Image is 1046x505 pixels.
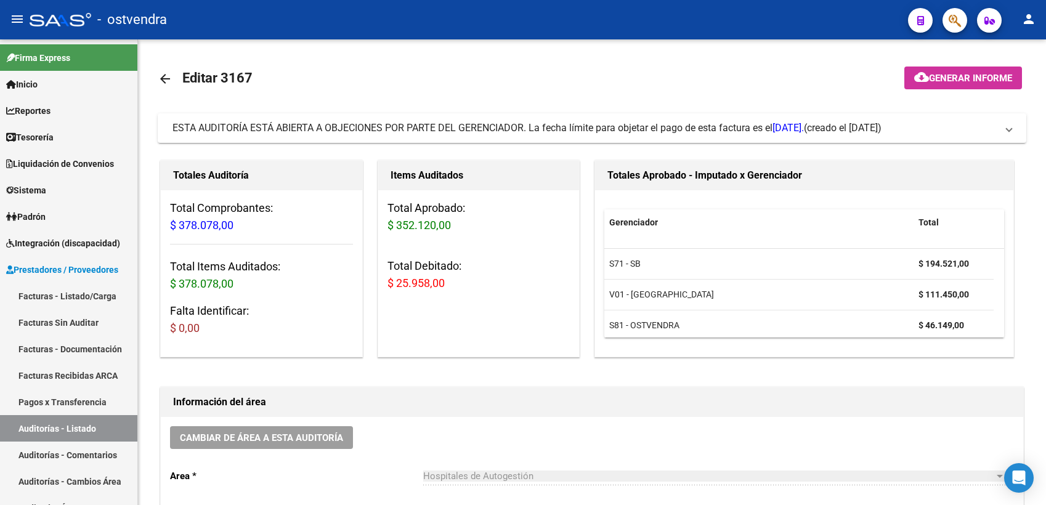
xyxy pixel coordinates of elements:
[609,217,658,227] span: Gerenciador
[904,67,1022,89] button: Generar informe
[182,70,253,86] span: Editar 3167
[914,209,994,236] datatable-header-cell: Total
[609,259,641,269] span: S71 - SB
[180,432,343,443] span: Cambiar de área a esta auditoría
[6,263,118,277] span: Prestadores / Proveedores
[170,277,233,290] span: $ 378.078,00
[170,219,233,232] span: $ 378.078,00
[170,469,423,483] p: Area *
[6,131,54,144] span: Tesorería
[918,320,964,330] strong: $ 46.149,00
[170,426,353,449] button: Cambiar de área a esta auditoría
[170,321,200,334] span: $ 0,00
[918,259,969,269] strong: $ 194.521,00
[918,289,969,299] strong: $ 111.450,00
[609,289,714,299] span: V01 - [GEOGRAPHIC_DATA]
[1021,12,1036,26] mat-icon: person
[918,217,939,227] span: Total
[772,122,804,134] span: [DATE].
[914,70,929,84] mat-icon: cloud_download
[173,166,350,185] h1: Totales Auditoría
[6,236,120,250] span: Integración (discapacidad)
[387,200,570,234] h3: Total Aprobado:
[170,302,353,337] h3: Falta Identificar:
[804,121,882,135] span: (creado el [DATE])
[6,210,46,224] span: Padrón
[6,51,70,65] span: Firma Express
[170,258,353,293] h3: Total Items Auditados:
[97,6,167,33] span: - ostvendra
[387,219,451,232] span: $ 352.120,00
[6,184,46,197] span: Sistema
[6,104,51,118] span: Reportes
[609,320,679,330] span: S81 - OSTVENDRA
[158,71,172,86] mat-icon: arrow_back
[172,122,804,134] span: ESTA AUDITORÍA ESTÁ ABIERTA A OBJECIONES POR PARTE DEL GERENCIADOR. La fecha límite para objetar ...
[170,200,353,234] h3: Total Comprobantes:
[10,12,25,26] mat-icon: menu
[391,166,567,185] h1: Items Auditados
[173,392,1011,412] h1: Información del área
[6,157,114,171] span: Liquidación de Convenios
[6,78,38,91] span: Inicio
[387,277,445,289] span: $ 25.958,00
[604,209,914,236] datatable-header-cell: Gerenciador
[158,113,1026,143] mat-expansion-panel-header: ESTA AUDITORÍA ESTÁ ABIERTA A OBJECIONES POR PARTE DEL GERENCIADOR. La fecha límite para objetar ...
[387,257,570,292] h3: Total Debitado:
[929,73,1012,84] span: Generar informe
[1004,463,1034,493] div: Open Intercom Messenger
[607,166,1001,185] h1: Totales Aprobado - Imputado x Gerenciador
[423,471,533,482] span: Hospitales de Autogestión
